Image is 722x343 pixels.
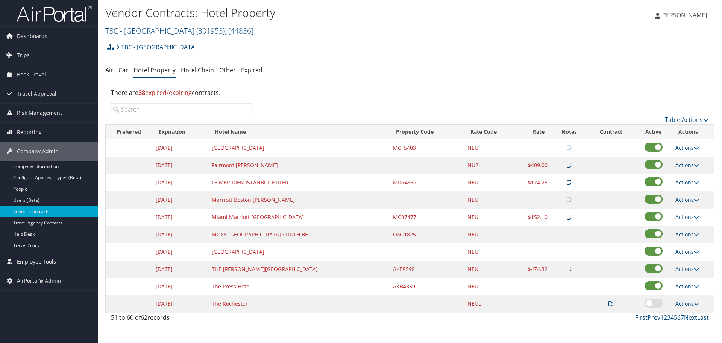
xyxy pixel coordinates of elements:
[208,226,389,243] td: MOXY [GEOGRAPHIC_DATA] SOUTH BE
[17,252,56,271] span: Employee Tools
[106,125,152,139] th: Preferred: activate to sort column ascending
[17,123,42,142] span: Reporting
[389,261,463,278] td: AKE8598
[519,125,552,139] th: Rate: activate to sort column ascending
[648,313,660,322] a: Prev
[519,157,552,174] td: $409.00
[152,209,208,226] td: [DATE]
[675,196,699,203] a: Actions
[152,278,208,295] td: [DATE]
[655,4,714,26] a: [PERSON_NAME]
[196,26,225,36] span: ( 301953 )
[635,125,671,139] th: Active: activate to sort column ascending
[208,139,389,157] td: [GEOGRAPHIC_DATA]
[105,5,511,21] h1: Vendor Contracts: Hotel Property
[152,191,208,209] td: [DATE]
[111,313,252,326] div: 51 to 60 of records
[587,125,635,139] th: Contract: activate to sort column ascending
[105,26,253,36] a: TBC - [GEOGRAPHIC_DATA]
[389,278,463,295] td: AKB4359
[464,243,519,261] td: NEU
[464,295,519,313] td: NEUL
[464,209,519,226] td: NEU
[17,65,46,84] span: Book Travel
[105,82,714,103] div: There are contracts.
[17,5,92,23] img: airportal-logo.png
[152,139,208,157] td: [DATE]
[464,174,519,191] td: NEU
[116,40,197,55] a: TBC - [GEOGRAPHIC_DATA]
[17,104,62,122] span: Risk Management
[675,265,699,273] a: Actions
[17,142,59,161] span: Company Admin
[675,283,699,290] a: Actions
[675,162,699,169] a: Actions
[389,174,463,191] td: MD94887
[464,157,519,174] td: NU2
[208,295,389,313] td: The Rochester
[152,295,208,313] td: [DATE]
[675,179,699,186] a: Actions
[675,213,699,221] a: Actions
[464,125,519,139] th: Rate Code: activate to sort column ascending
[105,66,113,74] a: Air
[664,313,667,322] a: 2
[208,278,389,295] td: The Press Hotel
[219,66,236,74] a: Other
[138,88,192,97] span: expired/expiring
[225,26,253,36] span: , [ 44836 ]
[17,27,47,46] span: Dashboards
[152,125,208,139] th: Expiration: activate to sort column ascending
[675,144,699,151] a: Actions
[389,209,463,226] td: MC07477
[241,66,262,74] a: Expired
[17,46,30,65] span: Trips
[660,11,707,19] span: [PERSON_NAME]
[519,209,552,226] td: $152.10
[675,300,699,307] a: Actions
[181,66,214,74] a: Hotel Chain
[118,66,128,74] a: Car
[17,271,61,290] span: AirPortal® Admin
[464,139,519,157] td: NEU
[208,125,389,139] th: Hotel Name: activate to sort column ascending
[677,313,681,322] a: 6
[152,243,208,261] td: [DATE]
[208,261,389,278] td: THE [PERSON_NAME][GEOGRAPHIC_DATA]
[675,248,699,255] a: Actions
[389,125,463,139] th: Property Code: activate to sort column ascending
[208,157,389,174] td: Fairmont [PERSON_NAME]
[675,231,699,238] a: Actions
[138,88,145,97] strong: 38
[672,125,714,139] th: Actions
[389,226,463,243] td: OXG1825
[464,278,519,295] td: NEU
[152,174,208,191] td: [DATE]
[551,125,587,139] th: Notes: activate to sort column ascending
[208,243,389,261] td: [GEOGRAPHIC_DATA]
[519,261,552,278] td: $474.32
[670,313,674,322] a: 4
[684,313,697,322] a: Next
[152,261,208,278] td: [DATE]
[208,209,389,226] td: Miami Marriott [GEOGRAPHIC_DATA]
[660,313,664,322] a: 1
[111,103,252,116] input: Search
[152,226,208,243] td: [DATE]
[208,191,389,209] td: Marriott Boston [PERSON_NAME]
[133,66,176,74] a: Hotel Property
[681,313,684,322] a: 7
[389,139,463,157] td: MCF5403
[665,116,709,124] a: Table Actions
[464,226,519,243] td: NEU
[152,157,208,174] td: [DATE]
[667,313,670,322] a: 3
[464,261,519,278] td: NEU
[17,84,56,103] span: Travel Approval
[697,313,709,322] a: Last
[208,174,389,191] td: LE MERIDIEN ISTANBUL ETILER
[519,174,552,191] td: $174.25
[635,313,648,322] a: First
[464,191,519,209] td: NEU
[674,313,677,322] a: 5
